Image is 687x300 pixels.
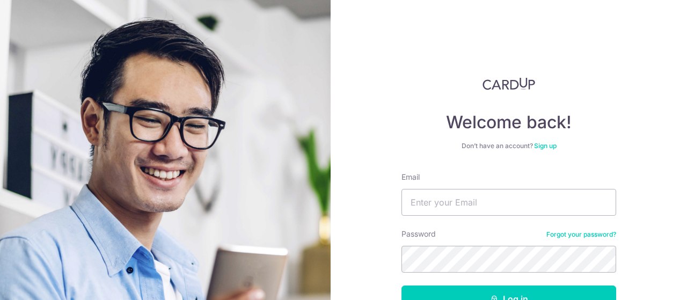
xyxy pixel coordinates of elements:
input: Enter your Email [401,189,616,216]
a: Sign up [534,142,557,150]
h4: Welcome back! [401,112,616,133]
a: Forgot your password? [546,230,616,239]
label: Password [401,229,436,239]
label: Email [401,172,420,182]
div: Don’t have an account? [401,142,616,150]
img: CardUp Logo [483,77,535,90]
